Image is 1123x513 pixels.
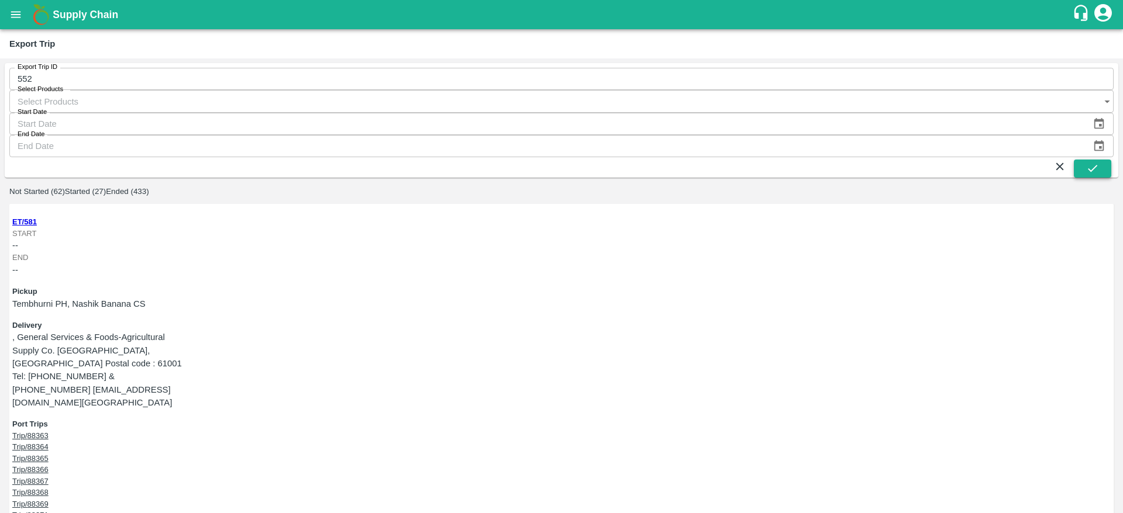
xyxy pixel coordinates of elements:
button: Ended (433) [106,187,149,196]
button: Not Started (62) [9,187,65,196]
button: Choose date [1093,140,1105,152]
a: Trip/88364 [12,441,194,453]
a: Trip/88365 [12,453,194,465]
input: Start Date [9,113,1088,135]
a: Supply Chain [53,6,1072,23]
b: Supply Chain [53,9,118,20]
a: Trip/88369 [12,498,194,510]
button: open drawer [2,1,29,28]
span: End [12,253,28,262]
a: Trip/88368 [12,487,194,498]
a: Trip/88367 [12,476,194,487]
label: End Date [18,130,44,139]
strong: Delivery [12,321,42,330]
div: -- [12,264,195,276]
a: ET/581 [12,217,37,226]
a: Trip/88366 [12,464,194,476]
strong: Pickup [12,287,37,296]
strong: Port Trips [12,420,48,428]
label: Select Products [18,85,63,94]
div: customer-support [1072,4,1093,25]
label: Start Date [18,108,47,117]
button: Open [1100,93,1115,109]
input: Select Products [9,90,1091,112]
div: account of current user [1093,2,1114,27]
div: -- [12,239,166,252]
label: Export Trip ID [18,63,57,72]
div: Export Trip [9,36,55,51]
button: Choose date [1093,117,1105,130]
input: Enter Trip ID [9,68,1114,90]
input: End Date [9,135,1088,157]
p: , General Services & Foods-Agricultural Supply Co. [GEOGRAPHIC_DATA], [GEOGRAPHIC_DATA] Postal co... [12,331,194,409]
span: Start [12,229,36,238]
img: logo [29,3,53,26]
a: Trip/88363 [12,430,194,442]
button: Started (27) [65,187,106,196]
p: Tembhurni PH, Nashik Banana CS [12,297,194,310]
